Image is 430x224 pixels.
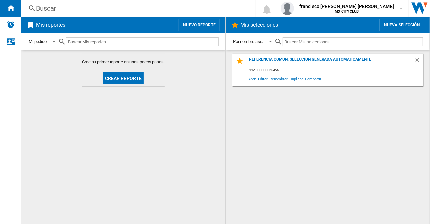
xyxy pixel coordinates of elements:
[247,57,414,66] div: Referencia común, selección generada automáticamente
[36,4,238,13] div: Buscar
[283,37,423,46] input: Buscar Mis selecciones
[414,57,423,66] div: Borrar
[247,74,257,83] span: Abrir
[66,37,219,46] input: Buscar Mis reportes
[281,2,294,15] img: profile.jpg
[82,59,165,65] span: Cree su primer reporte en unos pocos pasos.
[299,3,394,10] span: francisco [PERSON_NAME] [PERSON_NAME]
[179,19,220,31] button: Nuevo reporte
[7,21,15,29] img: alerts-logo.svg
[257,74,269,83] span: Editar
[103,72,144,84] button: Crear reporte
[304,74,322,83] span: Compartir
[233,39,263,44] div: Por nombre asc.
[269,74,289,83] span: Renombrar
[335,9,359,14] b: MX CITYCLUB
[247,66,423,74] div: 4421 referencias
[29,39,47,44] div: Mi pedido
[289,74,304,83] span: Duplicar
[380,19,424,31] button: Nueva selección
[35,19,67,31] h2: Mis reportes
[239,19,280,31] h2: Mis selecciones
